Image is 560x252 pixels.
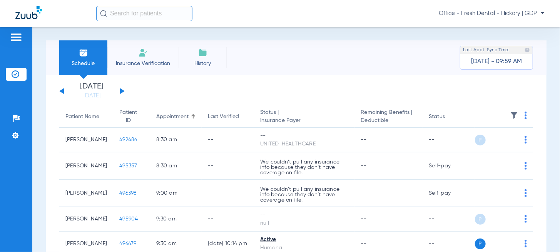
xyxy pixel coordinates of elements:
div: null [260,219,349,227]
div: Last Verified [208,113,248,121]
span: 495357 [119,163,137,169]
img: group-dot-blue.svg [525,136,527,144]
span: Last Appt. Sync Time: [463,46,509,54]
div: -- [260,132,349,140]
div: Appointment [156,113,196,121]
iframe: Chat Widget [522,215,560,252]
span: Office - Fresh Dental - Hickory | GDP [439,10,545,17]
div: Active [260,236,349,244]
td: -- [202,207,254,232]
span: [DATE] - 09:59 AM [471,58,522,65]
span: -- [361,163,367,169]
li: [DATE] [69,83,115,100]
p: We couldn’t pull any insurance info because they don’t have coverage on file. [260,159,349,175]
span: P [475,214,486,225]
img: Search Icon [100,10,107,17]
img: Zuub Logo [15,6,42,19]
span: Deductible [361,117,417,125]
td: -- [423,207,475,232]
td: -- [202,128,254,152]
td: 8:30 AM [150,128,202,152]
span: P [475,135,486,145]
img: History [198,48,207,57]
td: 9:30 AM [150,207,202,232]
div: Last Verified [208,113,239,121]
th: Remaining Benefits | [355,106,423,128]
span: 496398 [119,190,137,196]
td: [PERSON_NAME] [59,207,113,232]
td: [PERSON_NAME] [59,152,113,180]
input: Search for patients [96,6,192,21]
td: -- [202,180,254,207]
th: Status | [254,106,355,128]
td: [PERSON_NAME] [59,180,113,207]
p: We couldn’t pull any insurance info because they don’t have coverage on file. [260,187,349,203]
span: 496679 [119,241,137,246]
img: hamburger-icon [10,33,22,42]
td: Self-pay [423,180,475,207]
td: -- [423,128,475,152]
span: History [184,60,221,67]
img: group-dot-blue.svg [525,112,527,119]
td: 8:30 AM [150,152,202,180]
div: Appointment [156,113,189,121]
td: 9:00 AM [150,180,202,207]
img: filter.svg [510,112,518,119]
span: Schedule [65,60,102,67]
span: Insurance Verification [113,60,173,67]
div: UNITED_HEALTHCARE [260,140,349,148]
a: [DATE] [69,92,115,100]
span: -- [361,190,367,196]
img: last sync help info [525,47,530,53]
img: group-dot-blue.svg [525,189,527,197]
div: -- [260,211,349,219]
img: group-dot-blue.svg [525,162,527,170]
span: P [475,239,486,249]
th: Status [423,106,475,128]
div: Patient ID [119,108,137,125]
span: 495904 [119,216,138,222]
img: Schedule [79,48,88,57]
span: -- [361,241,367,246]
span: -- [361,137,367,142]
span: -- [361,216,367,222]
div: Patient Name [65,113,99,121]
img: Manual Insurance Verification [139,48,148,57]
td: Self-pay [423,152,475,180]
td: -- [202,152,254,180]
span: 492486 [119,137,137,142]
div: Patient Name [65,113,107,121]
td: [PERSON_NAME] [59,128,113,152]
div: Humana [260,244,349,252]
div: Patient ID [119,108,144,125]
span: Insurance Payer [260,117,349,125]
